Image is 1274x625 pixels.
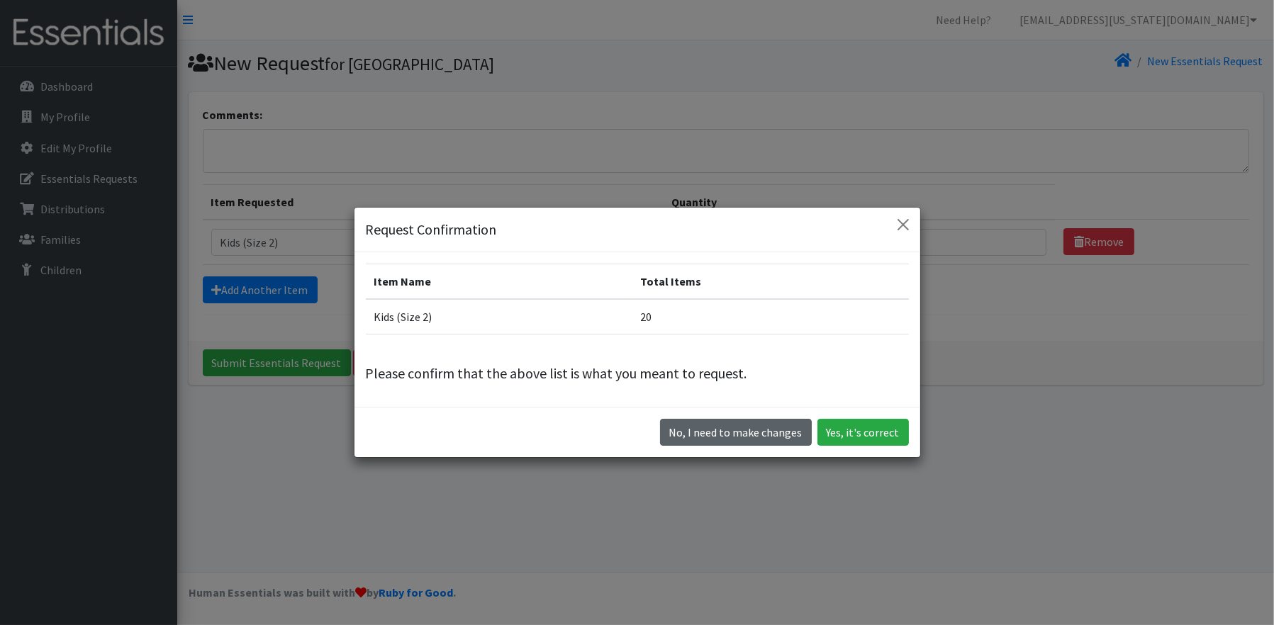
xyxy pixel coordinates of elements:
button: No I need to make changes [660,419,812,446]
button: Close [892,213,915,236]
h5: Request Confirmation [366,219,497,240]
td: Kids (Size 2) [366,299,632,334]
td: 20 [632,299,908,334]
th: Item Name [366,264,632,300]
p: Please confirm that the above list is what you meant to request. [366,363,909,384]
button: Yes, it's correct [817,419,909,446]
th: Total Items [632,264,908,300]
